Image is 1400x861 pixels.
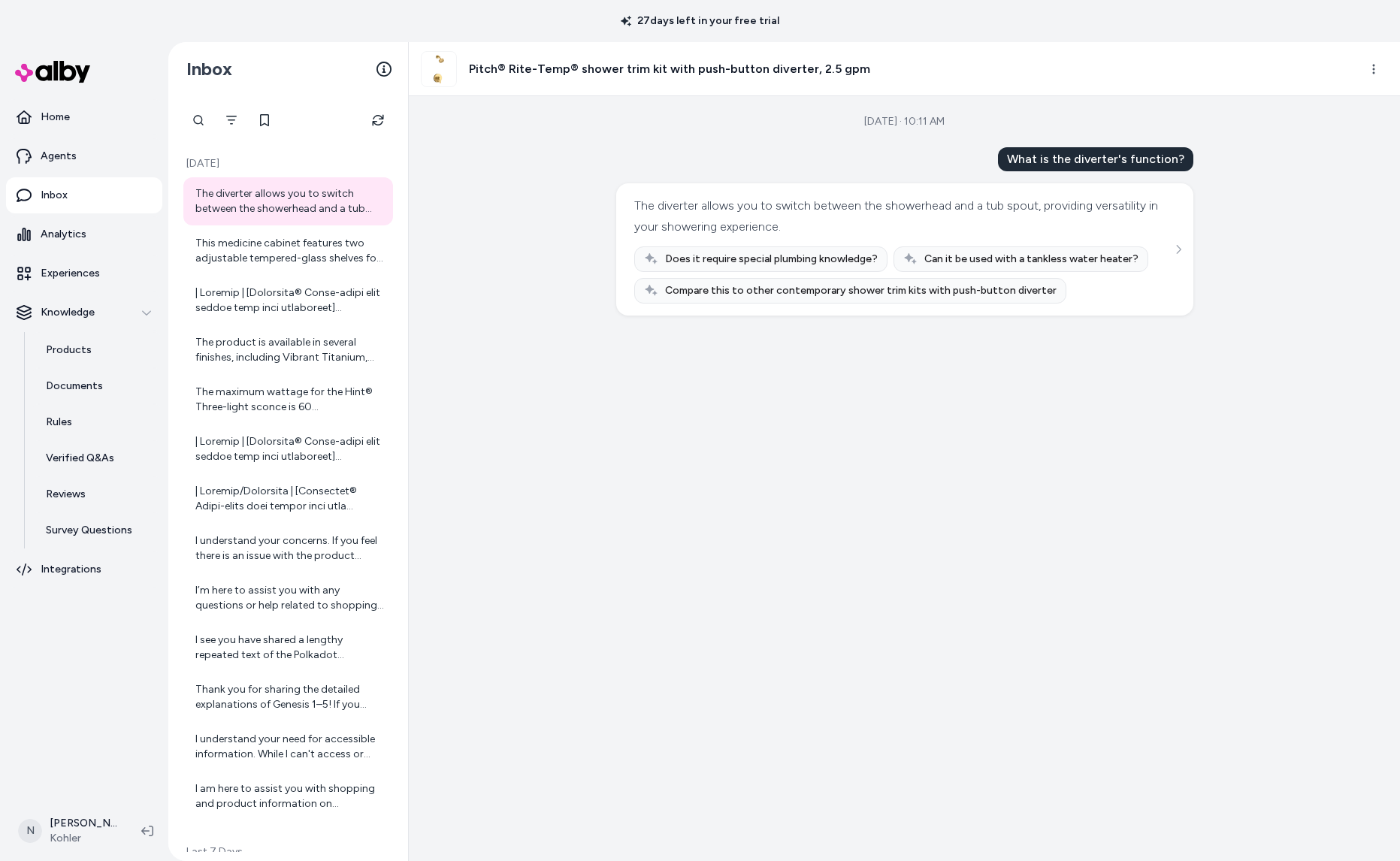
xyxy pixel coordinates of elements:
a: Agents [6,138,162,174]
a: I understand your concerns. If you feel there is an issue with the product information or adverti... [183,524,393,572]
p: Documents [46,379,103,394]
div: I understand your need for accessible information. While I can't access or open external links di... [195,732,384,762]
span: Kohler [50,831,117,846]
button: See more [1169,240,1187,258]
p: Reviews [46,487,86,502]
p: Last 7 Days [183,844,393,859]
a: Verified Q&As [31,440,162,476]
div: | Loremip | [Dolorsita® Conse-adipi elit seddoe temp inci utlaboreet](dolor://mag.aliqua.eni/ad/m... [195,285,384,316]
p: [DATE] [183,156,393,171]
div: The product is available in several finishes, including Vibrant Titanium, Vibrant Nickel, and oth... [195,335,384,365]
a: Rules [31,404,162,440]
img: aaf08123_rgb [422,52,456,86]
p: Home [41,110,70,125]
a: The maximum wattage for the Hint® Three-light sconce is 60 [PERSON_NAME] per bulb. It is rated fo... [183,376,393,424]
a: I’m here to assist you with any questions or help related to shopping on [DOMAIN_NAME]. If you ha... [183,574,393,622]
a: I am here to assist you with shopping and product information on [DOMAIN_NAME]. If you have any q... [183,772,393,820]
a: Analytics [6,216,162,252]
a: | Loremip | [Dolorsita® Conse-adipi elit seddoe temp inci utlaboreet](dolor://mag.aliqua.eni/ad/m... [183,425,393,473]
span: Does it require special plumbing knowledge? [665,252,878,267]
a: Experiences [6,255,162,292]
a: | Loremip/Dolorsita | [Consectet® Adipi-elits doei tempor inci utla etdolorema](aliqu://eni.admin... [183,475,393,523]
p: Agents [41,149,77,164]
div: [DATE] · 10:11 AM [864,114,945,129]
a: Documents [31,368,162,404]
a: This medicine cabinet features two adjustable tempered-glass shelves for customizable storage. [183,227,393,275]
button: Filter [216,105,246,135]
div: The diverter allows you to switch between the showerhead and a tub spout, providing versatility i... [634,195,1172,237]
h3: Pitch® Rite-Temp® shower trim kit with push-button diverter, 2.5 gpm [469,60,870,78]
a: Products [31,332,162,368]
a: Inbox [6,177,162,213]
div: The diverter allows you to switch between the showerhead and a tub spout, providing versatility i... [195,186,384,216]
a: Reviews [31,476,162,512]
p: Analytics [41,227,86,242]
p: 27 days left in your free trial [612,14,788,29]
p: Knowledge [41,305,95,320]
div: The maximum wattage for the Hint® Three-light sconce is 60 [PERSON_NAME] per bulb. It is rated fo... [195,385,384,415]
div: | Loremip | [Dolorsita® Conse-adipi elit seddoe temp inci utlaboreet](dolor://mag.aliqua.eni/ad/m... [195,434,384,464]
p: Verified Q&As [46,451,114,466]
span: N [18,819,42,843]
p: Experiences [41,266,100,281]
div: What is the diverter's function? [998,147,1193,171]
div: Thank you for sharing the detailed explanations of Genesis 1–5! If you would like, I can assist y... [195,682,384,712]
a: The diverter allows you to switch between the showerhead and a tub spout, providing versatility i... [183,177,393,225]
p: Integrations [41,562,101,577]
div: I understand your concerns. If you feel there is an issue with the product information or adverti... [195,533,384,563]
a: Thank you for sharing the detailed explanations of Genesis 1–5! If you would like, I can assist y... [183,673,393,721]
div: | Loremip/Dolorsita | [Consectet® Adipi-elits doei tempor inci utla etdolorema](aliqu://eni.admin... [195,484,384,514]
a: Integrations [6,551,162,588]
p: Rules [46,415,72,430]
button: N[PERSON_NAME]Kohler [9,807,129,855]
a: I understand your need for accessible information. While I can't access or open external links di... [183,723,393,771]
img: alby Logo [15,61,90,83]
p: [PERSON_NAME] [50,816,117,831]
button: Knowledge [6,295,162,331]
div: I’m here to assist you with any questions or help related to shopping on [DOMAIN_NAME]. If you ha... [195,583,384,613]
a: I see you have shared a lengthy repeated text of the Polkadot Quarterly Community Report for Q1 2... [183,624,393,672]
a: Home [6,99,162,135]
a: Survey Questions [31,512,162,548]
a: The product is available in several finishes, including Vibrant Titanium, Vibrant Nickel, and oth... [183,326,393,374]
p: Inbox [41,188,68,203]
button: Refresh [363,105,393,135]
div: This medicine cabinet features two adjustable tempered-glass shelves for customizable storage. [195,236,384,266]
span: Can it be used with a tankless water heater? [924,252,1138,267]
div: I am here to assist you with shopping and product information on [DOMAIN_NAME]. If you have any q... [195,781,384,811]
a: | Loremip | [Dolorsita® Conse-adipi elit seddoe temp inci utlaboreet](dolor://mag.aliqua.eni/ad/m... [183,276,393,325]
div: I see you have shared a lengthy repeated text of the Polkadot Quarterly Community Report for Q1 2... [195,633,384,663]
p: Products [46,343,92,358]
h2: Inbox [186,58,232,80]
p: Survey Questions [46,523,132,538]
span: Compare this to other contemporary shower trim kits with push-button diverter [665,283,1057,298]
